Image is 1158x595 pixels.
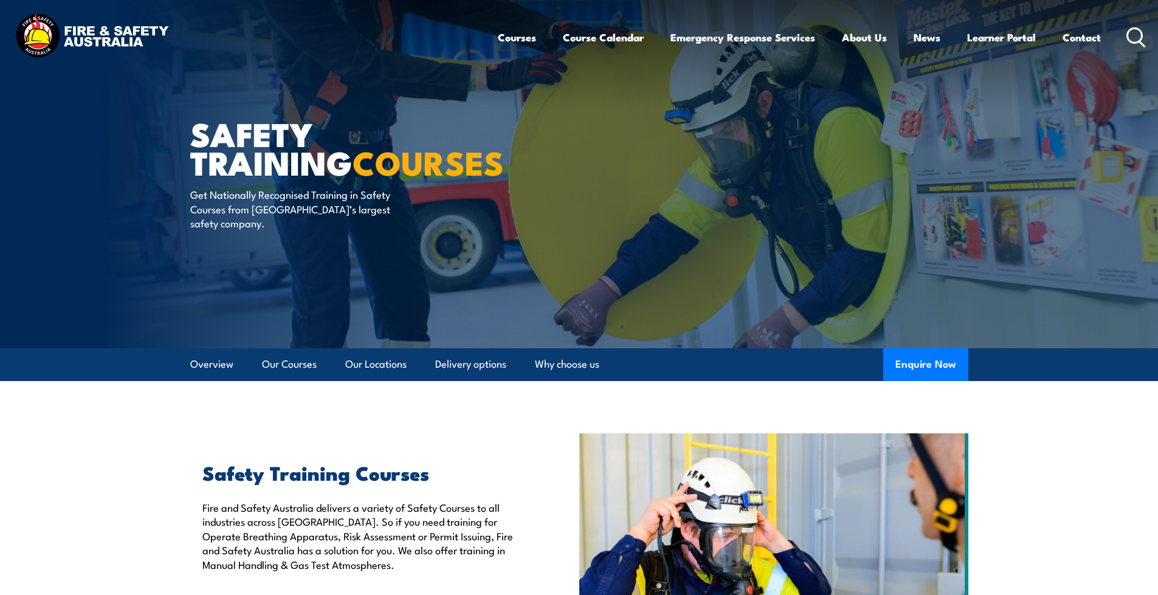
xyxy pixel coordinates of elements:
a: Learner Portal [967,21,1036,53]
button: Enquire Now [883,348,968,381]
a: Why choose us [535,348,599,380]
a: Overview [190,348,233,380]
a: Our Courses [262,348,317,380]
h2: Safety Training Courses [202,464,523,481]
a: Delivery options [435,348,506,380]
a: Contact [1063,21,1101,53]
p: Get Nationally Recognised Training in Safety Courses from [GEOGRAPHIC_DATA]’s largest safety comp... [190,187,412,230]
a: Emergency Response Services [670,21,815,53]
a: About Us [842,21,887,53]
a: Our Locations [345,348,407,380]
a: Courses [498,21,536,53]
p: Fire and Safety Australia delivers a variety of Safety Courses to all industries across [GEOGRAPH... [202,500,523,571]
a: News [914,21,940,53]
h1: Safety Training [190,119,491,176]
strong: COURSES [353,136,504,187]
a: Course Calendar [563,21,644,53]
